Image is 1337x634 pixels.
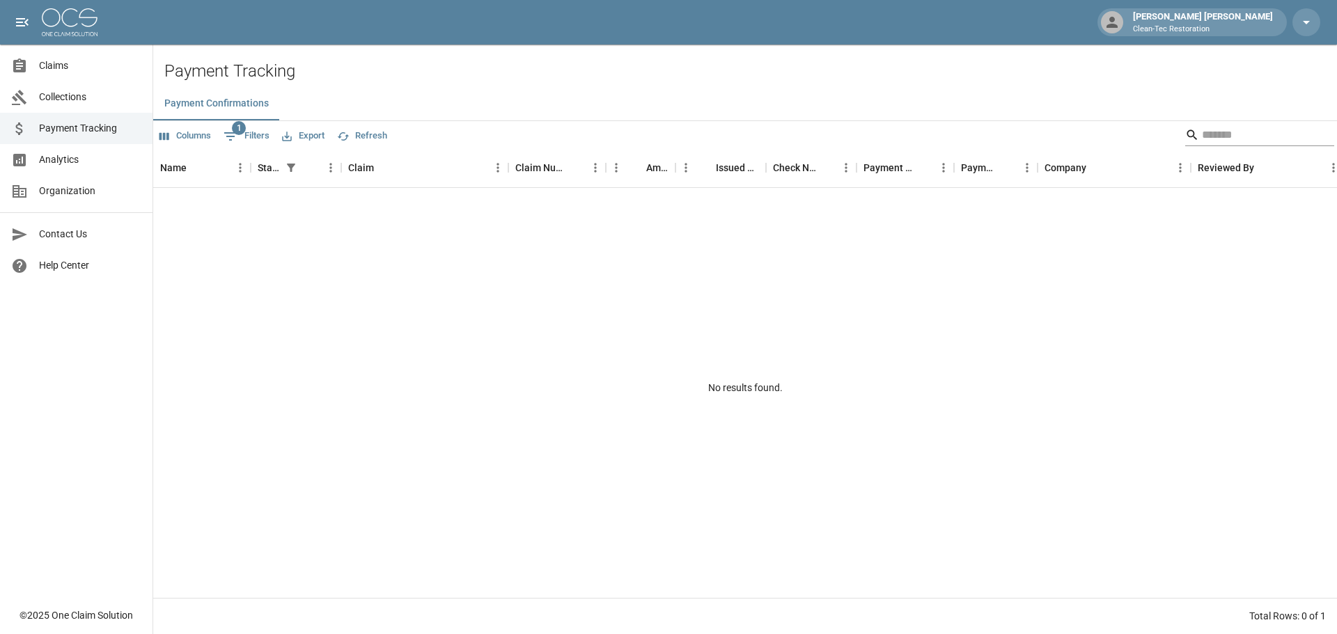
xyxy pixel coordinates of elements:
h2: Payment Tracking [164,61,1337,81]
div: Claim Number [508,148,606,187]
button: Sort [1086,158,1106,177]
button: Sort [565,158,585,177]
button: Select columns [156,125,214,147]
div: © 2025 One Claim Solution [19,608,133,622]
span: Payment Tracking [39,121,141,136]
div: Payment Type [961,148,997,187]
div: [PERSON_NAME] [PERSON_NAME] [1127,10,1279,35]
button: Refresh [334,125,391,147]
div: Company [1045,148,1086,187]
button: Menu [585,157,606,178]
button: Menu [933,157,954,178]
div: Status [251,148,341,187]
div: Issued Date [716,148,759,187]
div: Claim Number [515,148,565,187]
div: No results found. [153,188,1337,587]
span: Contact Us [39,227,141,241]
button: open drawer [8,8,36,36]
div: Name [153,148,251,187]
button: Menu [1170,157,1191,178]
div: Status [258,148,281,187]
button: Sort [301,158,320,177]
button: Sort [1254,158,1274,177]
span: Organization [39,184,141,198]
div: Payment Method [857,148,954,187]
div: Search [1185,124,1334,149]
div: Name [160,148,187,187]
button: Show filters [220,125,273,148]
div: Reviewed By [1198,148,1254,187]
button: Menu [487,157,508,178]
button: Sort [997,158,1017,177]
button: Menu [230,157,251,178]
button: Sort [374,158,393,177]
button: Menu [836,157,857,178]
div: Claim [348,148,374,187]
button: Menu [320,157,341,178]
button: Menu [606,157,627,178]
button: Sort [627,158,646,177]
div: Total Rows: 0 of 1 [1249,609,1326,623]
div: Claim [341,148,508,187]
span: Collections [39,90,141,104]
button: Sort [914,158,933,177]
div: Amount [606,148,675,187]
div: Amount [646,148,668,187]
div: Check Number [773,148,816,187]
div: Payment Type [954,148,1038,187]
span: Claims [39,58,141,73]
button: Menu [1017,157,1038,178]
span: 1 [232,121,246,135]
div: Check Number [766,148,857,187]
p: Clean-Tec Restoration [1133,24,1273,35]
div: Company [1038,148,1191,187]
div: dynamic tabs [153,87,1337,120]
button: Sort [696,158,716,177]
div: Payment Method [863,148,914,187]
button: Show filters [281,158,301,177]
button: Sort [187,158,206,177]
img: ocs-logo-white-transparent.png [42,8,97,36]
button: Sort [816,158,836,177]
div: Issued Date [675,148,766,187]
button: Export [279,125,328,147]
span: Analytics [39,152,141,167]
button: Menu [675,157,696,178]
span: Help Center [39,258,141,273]
button: Payment Confirmations [153,87,280,120]
div: 1 active filter [281,158,301,177]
